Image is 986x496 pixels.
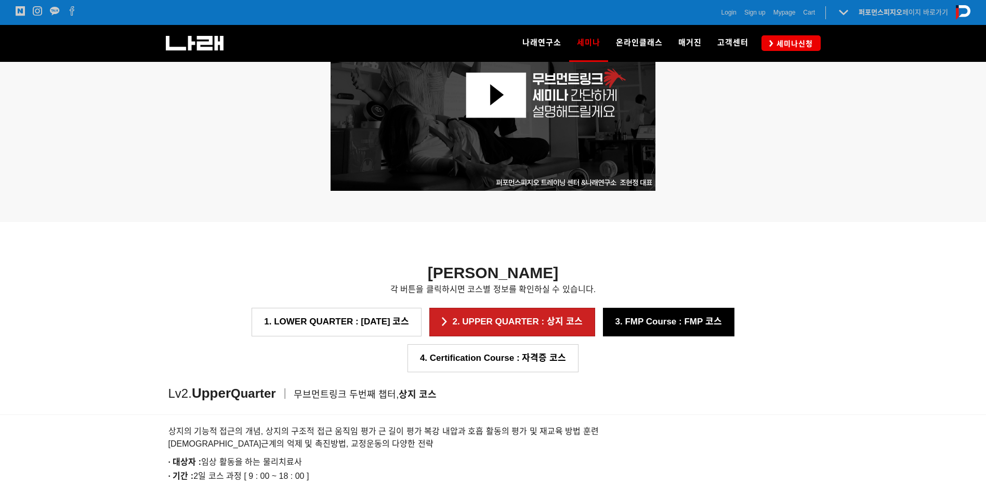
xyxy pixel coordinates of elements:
a: 온라인클래스 [608,25,671,61]
strong: Upper [192,385,231,401]
strong: · 기간 : [168,472,194,480]
a: 퍼포먼스피지오페이지 바로가기 [859,8,948,16]
strong: [PERSON_NAME] [428,264,559,281]
a: 4. Certification Course : 자격증 코스 [407,344,579,372]
a: 고객센터 [709,25,756,61]
span: 2일 코스 과정 [ 9 : 00 ~ 18 : 00 ] [168,472,309,480]
a: 세미나신청 [761,35,821,50]
a: Mypage [773,7,796,18]
a: Cart [803,7,815,18]
span: 무브먼트링크 두번째 챕터, [294,389,407,400]
a: 3. FMP Course : FMP 코스 [603,308,734,336]
strong: · 대상자 : [168,458,202,466]
a: 1. LOWER QUARTER : [DATE] 코스 [252,308,422,336]
span: 세미나신청 [773,38,813,49]
strong: 퍼포먼스피지오 [859,8,902,16]
a: Login [721,7,737,18]
span: [DEMOGRAPHIC_DATA]근계의 억제 및 촉진방법, 교정운동의 다양한 전략 [168,439,433,448]
span: 상지의 기능적 접근의 개념, 상지의 구조적 접근 움직임 평가 근 길이 평가 복강 내압과 호흡 활동의 평가 및 재교육 방법 훈련 [168,427,599,436]
span: 각 버튼을 클릭하시면 코스별 정보를 확인하실 수 있습니다. [390,285,596,294]
strong: 상 [399,389,407,400]
span: 매거진 [678,38,702,47]
a: 2. UPPER QUARTER : 상지 코스 [429,308,595,336]
span: 임상 활동을 하는 물리치료사 [168,458,302,466]
span: Lv2. [168,386,192,400]
a: 나래연구소 [515,25,569,61]
span: ㅣ [280,387,290,400]
span: 고객센터 [717,38,748,47]
span: 온라인클래스 [616,38,663,47]
span: 나래연구소 [522,38,561,47]
span: Quarter [231,386,276,400]
a: 세미나 [569,25,608,61]
a: 매거진 [671,25,709,61]
span: 세미나 [577,34,600,51]
a: Sign up [744,7,766,18]
span: 지 코스 [407,389,437,400]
